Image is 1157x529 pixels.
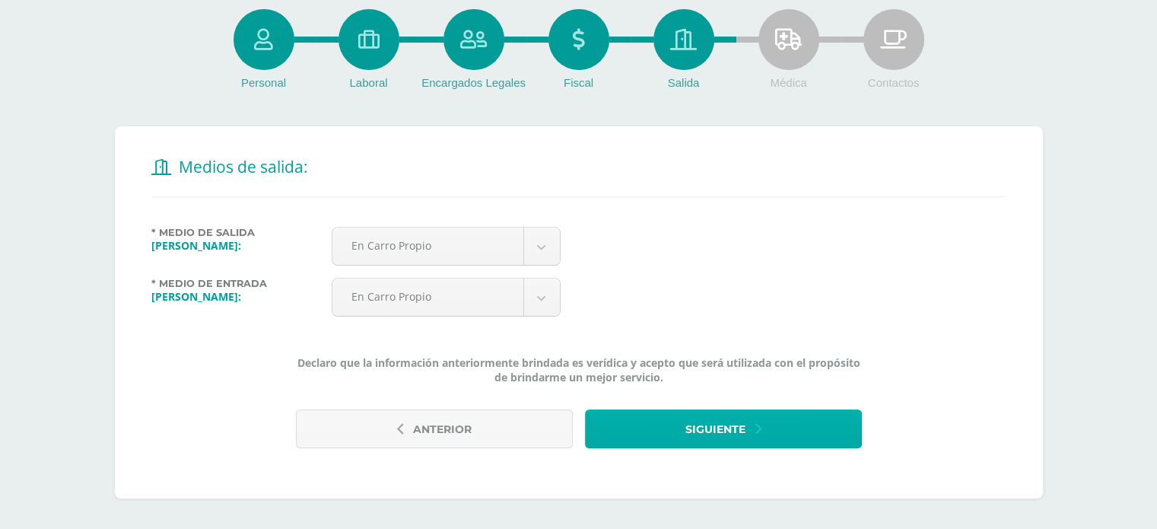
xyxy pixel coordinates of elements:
label: * Medio de Salida [151,227,320,238]
b: [PERSON_NAME]: [151,289,241,304]
button: Siguiente [585,409,862,448]
b: [PERSON_NAME]: [151,238,241,253]
span: Anterior [413,411,472,448]
a: En Carro Propio [332,228,560,265]
span: En Carro Propio [351,279,504,314]
span: Laboral [349,76,387,89]
span: Siguiente [685,411,745,448]
span: Contactos [868,76,920,89]
a: En Carro Propio [332,279,560,316]
span: Médica [770,76,806,89]
span: En Carro Propio [351,228,504,263]
span: Encargados Legales [421,76,526,89]
span: Medios de salida: [179,156,308,177]
label: * Medio de Entrada [151,278,320,289]
button: Anterior [296,409,573,448]
span: Declaro que la información anteriormente brindada es verídica y acepto que será utilizada con el ... [296,355,862,384]
span: Salida [668,76,700,89]
span: Personal [241,76,286,89]
span: Fiscal [564,76,593,89]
